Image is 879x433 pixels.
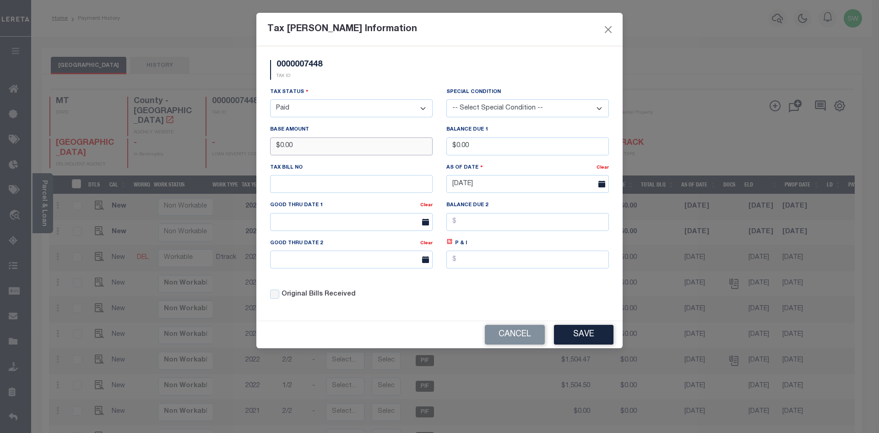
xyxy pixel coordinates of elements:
a: Clear [420,241,433,246]
label: Special Condition [446,88,501,96]
h5: 0000007448 [277,60,322,70]
button: Save [554,325,613,345]
a: Clear [420,203,433,208]
label: Original Bills Received [282,290,356,300]
input: $ [446,137,609,155]
label: Balance Due 2 [446,202,488,209]
label: Base Amount [270,126,309,134]
label: Tax Bill No [270,164,303,172]
input: $ [446,251,609,269]
label: Balance Due 1 [446,126,488,134]
label: Good Thru Date 2 [270,240,325,247]
label: Good Thru Date 1 [270,202,325,209]
button: Cancel [485,325,545,345]
label: Tax Status [270,88,309,96]
a: Clear [597,165,609,170]
input: $ [270,137,433,155]
input: $ [446,213,609,231]
label: P & I [455,240,467,247]
p: TAX ID [277,73,322,80]
label: As Of Date [446,163,483,172]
